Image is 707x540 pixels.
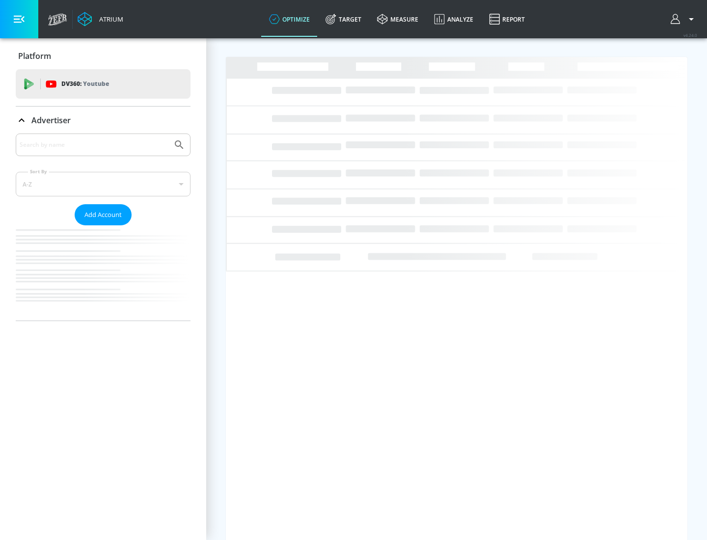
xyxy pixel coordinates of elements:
[481,1,533,37] a: Report
[426,1,481,37] a: Analyze
[61,79,109,89] p: DV360:
[16,107,190,134] div: Advertiser
[78,12,123,27] a: Atrium
[28,168,49,175] label: Sort By
[75,204,132,225] button: Add Account
[95,15,123,24] div: Atrium
[16,172,190,196] div: A-Z
[20,138,168,151] input: Search by name
[16,225,190,321] nav: list of Advertiser
[369,1,426,37] a: measure
[18,51,51,61] p: Platform
[83,79,109,89] p: Youtube
[16,134,190,321] div: Advertiser
[84,209,122,220] span: Add Account
[318,1,369,37] a: Target
[261,1,318,37] a: optimize
[31,115,71,126] p: Advertiser
[16,69,190,99] div: DV360: Youtube
[683,32,697,38] span: v 4.24.0
[16,42,190,70] div: Platform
